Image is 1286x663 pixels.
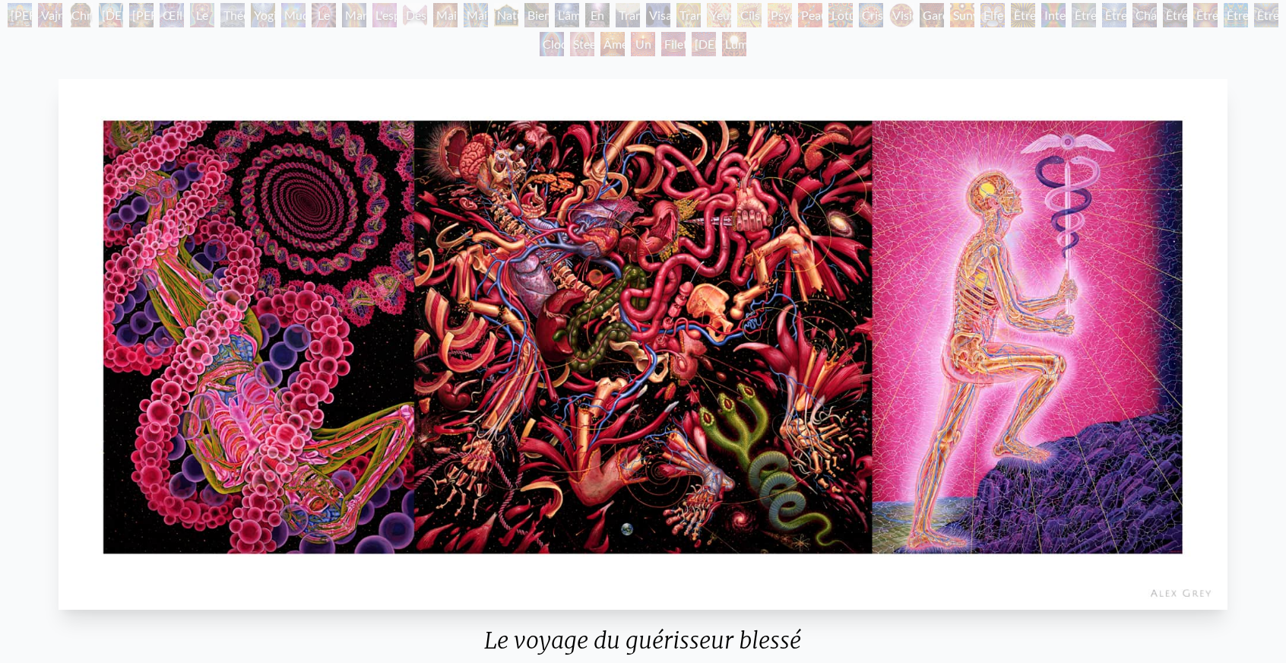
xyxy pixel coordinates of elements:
font: Transfiguration [619,8,699,22]
font: Filet de l'Être [664,36,692,87]
img: Journey-of-the-Wounded-Healer-Panel-1-1995-Alex-Grey-FULL-OG-watermarked.jpg [59,79,1227,610]
font: Elfe cosmique [984,8,1034,40]
font: Sunyata [953,8,996,22]
font: L'âme trouve son chemin [558,8,596,77]
font: Être Vajra [1166,8,1193,40]
font: Psychomicrographie d'une pointe de plume de [PERSON_NAME] fractale [771,8,878,150]
font: Bienveillance [527,8,597,22]
font: Steeplehead 2 [573,36,638,69]
font: Mudra [284,8,320,22]
font: Être de diamant [1105,8,1148,59]
font: Des mains qui voient [406,8,439,77]
font: Interêtre [1044,8,1091,22]
font: [PERSON_NAME] [132,8,227,22]
font: Cils Ophanic [740,8,785,40]
font: Mains en prière [436,8,469,59]
font: Être maya [1227,8,1255,40]
font: Christ cosmique [71,8,122,40]
font: Marche sur le feu [345,8,385,77]
font: Être du Bardo [1014,8,1046,59]
font: Chant de l'Être Vajra [1136,8,1168,77]
font: Cristal de vision [862,8,897,59]
font: Vision [PERSON_NAME] [892,8,987,40]
font: Âme suprême [603,36,649,69]
font: Lumière blanche [725,36,768,69]
font: Nature de l'esprit [497,8,534,59]
font: Transport séraphique amarré au Troisième Œil [679,8,738,113]
font: L'esprit anime la chair [375,8,413,77]
font: Le voyage du guérisseur blessé [484,626,801,655]
font: Peau d'ange [801,8,835,40]
font: Yogi et la sphère de Möbius [254,8,294,113]
font: Être joyau [1075,8,1104,40]
font: [DEMOGRAPHIC_DATA] [102,8,236,22]
font: [PERSON_NAME] [11,8,106,22]
font: Visage original [649,8,689,40]
font: Lotus spectral [831,8,873,40]
font: Yeux fractals [710,8,749,40]
font: Main bénissante [467,8,524,40]
font: [DEMOGRAPHIC_DATA] lui-même [695,36,829,87]
font: Gardien de la vision infinie [923,8,965,95]
font: Vajra Guru [41,8,68,40]
font: Théologue [223,8,279,22]
font: Un [635,36,651,51]
font: Œil mystique [163,8,211,40]
font: Clocher 1 [543,36,584,69]
font: Être d'écriture secrète [1196,8,1246,59]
